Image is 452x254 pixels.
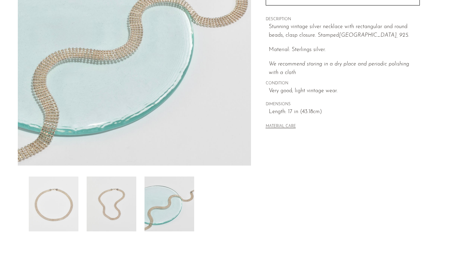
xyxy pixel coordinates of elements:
[269,61,409,76] i: We recommend storing in a dry place and periodic polishing with a cloth
[266,16,420,23] span: DESCRIPTION
[266,101,420,108] span: DIMENSIONS
[87,177,136,231] img: Silver Italian Necklace
[266,81,420,87] span: CONDITION
[29,177,78,231] img: Silver Italian Necklace
[269,87,420,96] span: Very good; light vintage wear.
[339,33,409,38] em: [GEOGRAPHIC_DATA], 925.
[269,23,420,40] p: Stunning vintage silver necklace with rectangular and round beads, clasp closure. Stamped
[269,46,420,55] p: Material: Sterlings silver.
[266,124,296,129] button: MATERIAL CARE
[145,177,194,231] img: Silver Italian Necklace
[269,108,420,117] span: Length: 17 in (43.18cm)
